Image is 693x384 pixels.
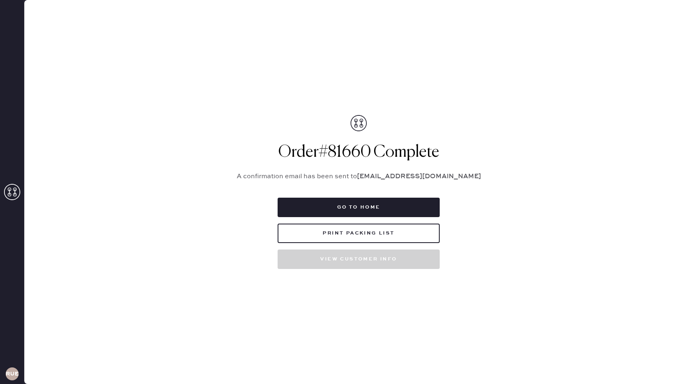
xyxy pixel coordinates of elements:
button: Print Packing List [278,224,440,243]
iframe: Front Chat [654,348,689,382]
h3: RUESA [6,371,19,377]
p: A confirmation email has been sent to [227,172,490,181]
h1: Order # 81660 Complete [227,143,490,162]
strong: [EMAIL_ADDRESS][DOMAIN_NAME] [357,173,481,180]
button: View customer info [278,250,440,269]
button: Go to home [278,198,440,217]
